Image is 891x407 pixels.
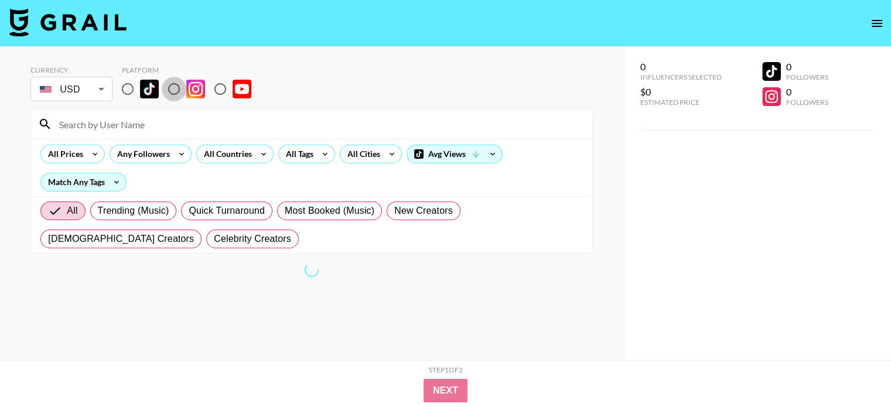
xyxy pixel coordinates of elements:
[640,98,722,107] div: Estimated Price
[33,79,110,100] div: USD
[640,73,722,81] div: Influencers Selected
[52,115,585,134] input: Search by User Name
[305,263,319,277] span: Refreshing bookers, clients, countries, tags, cities, talent, talent...
[340,145,383,163] div: All Cities
[394,204,453,218] span: New Creators
[285,204,374,218] span: Most Booked (Music)
[786,98,828,107] div: Followers
[233,80,251,98] img: YouTube
[41,145,86,163] div: All Prices
[640,61,722,73] div: 0
[786,73,828,81] div: Followers
[9,8,127,36] img: Grail Talent
[122,66,261,74] div: Platform
[48,232,194,246] span: [DEMOGRAPHIC_DATA] Creators
[41,173,126,191] div: Match Any Tags
[98,204,169,218] span: Trending (Music)
[640,86,722,98] div: $0
[67,204,77,218] span: All
[429,365,463,374] div: Step 1 of 2
[865,12,889,35] button: open drawer
[110,145,172,163] div: Any Followers
[140,80,159,98] img: TikTok
[786,86,828,98] div: 0
[407,145,502,163] div: Avg Views
[786,61,828,73] div: 0
[214,232,291,246] span: Celebrity Creators
[279,145,316,163] div: All Tags
[424,379,467,402] button: Next
[189,204,265,218] span: Quick Turnaround
[30,66,112,74] div: Currency
[186,80,205,98] img: Instagram
[197,145,254,163] div: All Countries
